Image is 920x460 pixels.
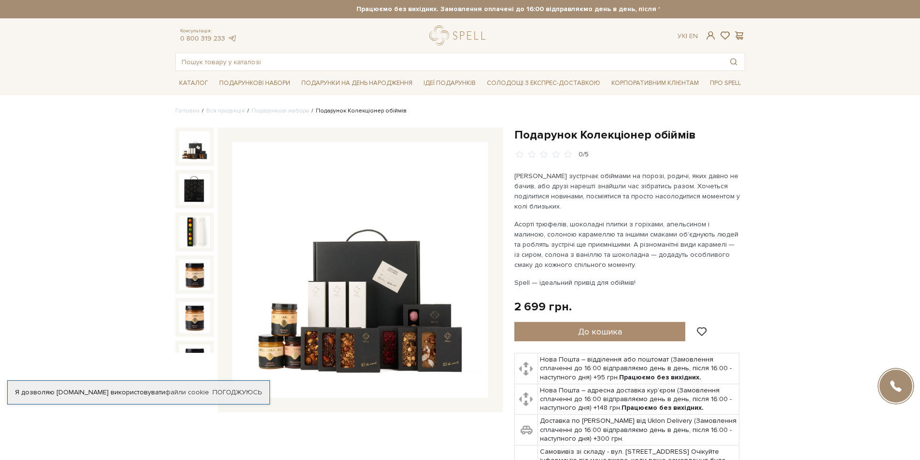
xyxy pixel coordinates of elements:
a: Головна [175,107,199,114]
a: Солодощі з експрес-доставкою [483,75,604,91]
img: Подарунок Колекціонер обіймів [179,259,210,290]
a: Корпоративним клієнтам [608,75,703,91]
p: Асорті трюфелів, шоколадні плитки з горіхами, апельсином і малиною, солоною карамеллю та іншими с... [514,219,741,270]
button: Пошук товару у каталозі [722,53,745,70]
input: Пошук товару у каталозі [176,53,722,70]
a: logo [429,26,490,45]
td: Нова Пошта – відділення або поштомат (Замовлення сплаченні до 16:00 відправляємо день в день, піс... [538,353,739,384]
span: Консультація: [180,28,237,34]
a: Погоджуюсь [212,388,262,397]
a: Вся продукція [206,107,245,114]
td: Нова Пошта – адресна доставка кур'єром (Замовлення сплаченні до 16:00 відправляємо день в день, п... [538,384,739,415]
img: Подарунок Колекціонер обіймів [179,345,210,376]
div: Ук [678,32,698,41]
img: Подарунок Колекціонер обіймів [179,216,210,247]
img: Подарунок Колекціонер обіймів [179,302,210,333]
a: Подарункові набори [252,107,309,114]
a: файли cookie [165,388,209,396]
span: Каталог [175,76,212,91]
a: telegram [227,34,237,42]
li: Подарунок Колекціонер обіймів [309,107,407,115]
div: Я дозволяю [DOMAIN_NAME] використовувати [8,388,269,397]
div: 0/5 [579,150,589,159]
b: Працюємо без вихідних. [619,373,701,381]
div: 2 699 грн. [514,299,572,314]
span: Ідеї подарунків [420,76,480,91]
span: Подарункові набори [215,76,294,91]
span: Подарунки на День народження [297,76,416,91]
span: Про Spell [706,76,745,91]
img: Подарунок Колекціонер обіймів [179,174,210,205]
img: Подарунок Колекціонер обіймів [179,131,210,162]
p: Spell — ідеальний привід для обіймів! [514,278,741,288]
td: Доставка по [PERSON_NAME] від Uklon Delivery (Замовлення сплаченні до 16:00 відправляємо день в д... [538,415,739,446]
span: | [686,32,687,40]
b: Працюємо без вихідних. [622,404,704,412]
p: [PERSON_NAME] зустрічає обіймами на порозі, родичі, яких давно не бачив, або друзі нарешті знайшл... [514,171,741,211]
a: 0 800 319 233 [180,34,225,42]
img: Подарунок Колекціонер обіймів [232,142,488,398]
h1: Подарунок Колекціонер обіймів [514,127,745,142]
a: En [689,32,698,40]
span: До кошика [578,326,622,337]
strong: Працюємо без вихідних. Замовлення оплачені до 16:00 відправляємо день в день, після 16:00 - насту... [261,5,831,14]
button: До кошика [514,322,686,341]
